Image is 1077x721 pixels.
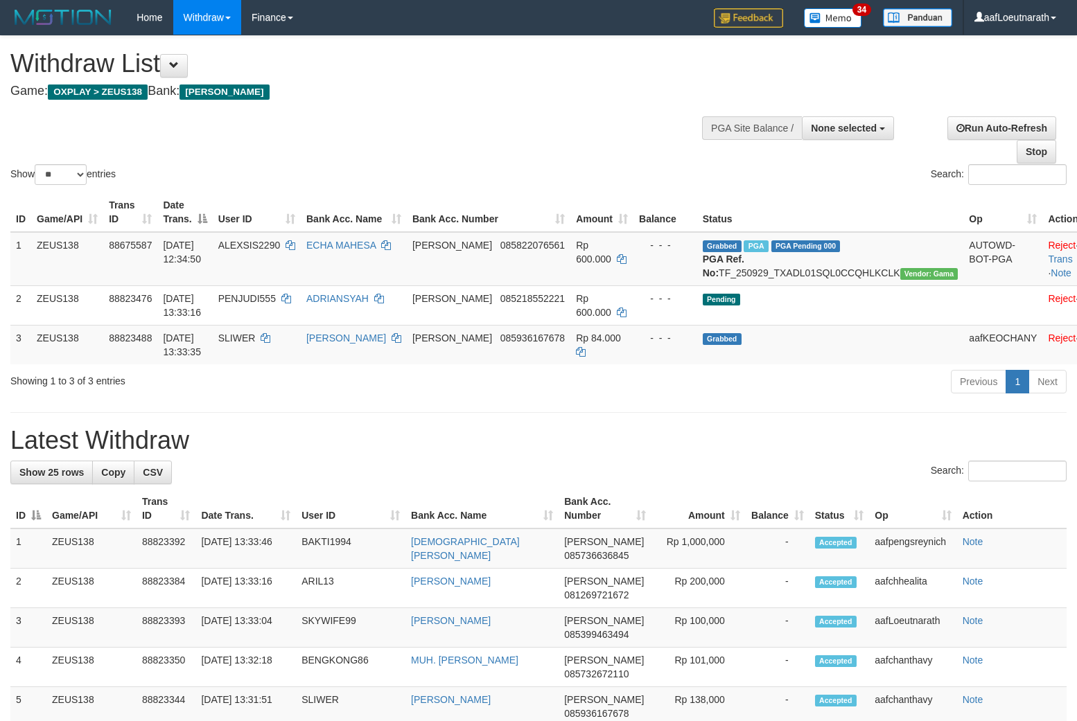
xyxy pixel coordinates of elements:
a: Stop [1017,140,1056,163]
span: Rp 600.000 [576,293,611,318]
td: ZEUS138 [46,648,137,687]
td: SKYWIFE99 [296,608,405,648]
th: Bank Acc. Name: activate to sort column ascending [405,489,559,528]
a: Note [963,655,983,666]
a: ADRIANSYAH [306,293,369,304]
div: - - - [639,292,692,305]
td: TF_250929_TXADL01SQL0CCQHLKCLK [697,232,964,286]
select: Showentries [35,164,87,185]
span: [PERSON_NAME] [412,293,492,304]
a: Note [963,694,983,705]
td: 88823392 [137,528,195,569]
td: Rp 100,000 [651,608,746,648]
td: [DATE] 13:33:04 [195,608,296,648]
td: aafchhealita [869,569,956,608]
span: OXPLAY > ZEUS138 [48,84,148,100]
a: Note [963,615,983,626]
a: CSV [134,461,172,484]
td: aafLoeutnarath [869,608,956,648]
span: Pending [703,294,740,305]
td: ZEUS138 [46,569,137,608]
span: Accepted [815,537,857,549]
span: Copy 085736636845 to clipboard [564,550,629,561]
a: Note [963,536,983,547]
td: 3 [10,608,46,648]
span: Copy 081269721672 to clipboard [564,589,629,600]
span: [PERSON_NAME] [412,240,492,251]
th: Game/API: activate to sort column ascending [46,489,137,528]
span: [PERSON_NAME] [564,576,644,587]
span: PGA Pending [771,240,841,252]
td: BAKTI1994 [296,528,405,569]
span: [PERSON_NAME] [564,615,644,626]
th: ID [10,193,31,232]
a: MUH. [PERSON_NAME] [411,655,518,666]
th: User ID: activate to sort column ascending [296,489,405,528]
th: Balance: activate to sort column ascending [746,489,809,528]
span: PENJUDI555 [218,293,276,304]
th: Amount: activate to sort column ascending [651,489,746,528]
span: 88823476 [109,293,152,304]
td: ZEUS138 [46,528,137,569]
span: Marked by aafpengsreynich [744,240,768,252]
span: ALEXSIS2290 [218,240,281,251]
h1: Latest Withdraw [10,427,1067,454]
a: Reject [1048,332,1076,344]
th: Date Trans.: activate to sort column descending [157,193,212,232]
a: [PERSON_NAME] [411,576,491,587]
label: Show entries [10,164,116,185]
a: 1 [1006,370,1029,393]
td: - [746,648,809,687]
a: Note [963,576,983,587]
td: Rp 1,000,000 [651,528,746,569]
td: [DATE] 13:32:18 [195,648,296,687]
td: AUTOWD-BOT-PGA [963,232,1042,286]
td: 2 [10,569,46,608]
td: 4 [10,648,46,687]
td: aafchanthavy [869,648,956,687]
td: 1 [10,528,46,569]
span: [PERSON_NAME] [564,655,644,666]
th: Game/API: activate to sort column ascending [31,193,103,232]
th: Trans ID: activate to sort column ascending [137,489,195,528]
span: [PERSON_NAME] [564,694,644,705]
a: ECHA MAHESA [306,240,376,251]
span: 88675587 [109,240,152,251]
label: Search: [931,164,1067,185]
th: Bank Acc. Number: activate to sort column ascending [559,489,651,528]
span: SLIWER [218,332,256,344]
th: Balance [633,193,697,232]
span: 88823488 [109,332,152,344]
a: [PERSON_NAME] [411,694,491,705]
span: [PERSON_NAME] [179,84,269,100]
th: User ID: activate to sort column ascending [213,193,301,232]
th: Amount: activate to sort column ascending [570,193,633,232]
div: Showing 1 to 3 of 3 entries [10,368,439,388]
td: ARIL13 [296,569,405,608]
td: [DATE] 13:33:46 [195,528,296,569]
span: Copy 085822076561 to clipboard [500,240,565,251]
span: Copy [101,467,125,478]
td: - [746,569,809,608]
td: - [746,528,809,569]
td: ZEUS138 [31,285,103,325]
span: Rp 84.000 [576,332,621,344]
th: Op: activate to sort column ascending [869,489,956,528]
span: Accepted [815,655,857,667]
span: [PERSON_NAME] [412,332,492,344]
div: - - - [639,331,692,345]
span: Grabbed [703,333,742,345]
a: Copy [92,461,134,484]
td: ZEUS138 [46,608,137,648]
td: Rp 101,000 [651,648,746,687]
input: Search: [968,164,1067,185]
th: Date Trans.: activate to sort column ascending [195,489,296,528]
a: [PERSON_NAME] [306,332,386,344]
a: [DEMOGRAPHIC_DATA][PERSON_NAME] [411,536,520,561]
h1: Withdraw List [10,50,704,78]
span: Copy 085936167678 to clipboard [500,332,565,344]
span: Accepted [815,576,857,588]
th: Bank Acc. Name: activate to sort column ascending [301,193,407,232]
b: PGA Ref. No: [703,253,744,278]
td: ZEUS138 [31,232,103,286]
